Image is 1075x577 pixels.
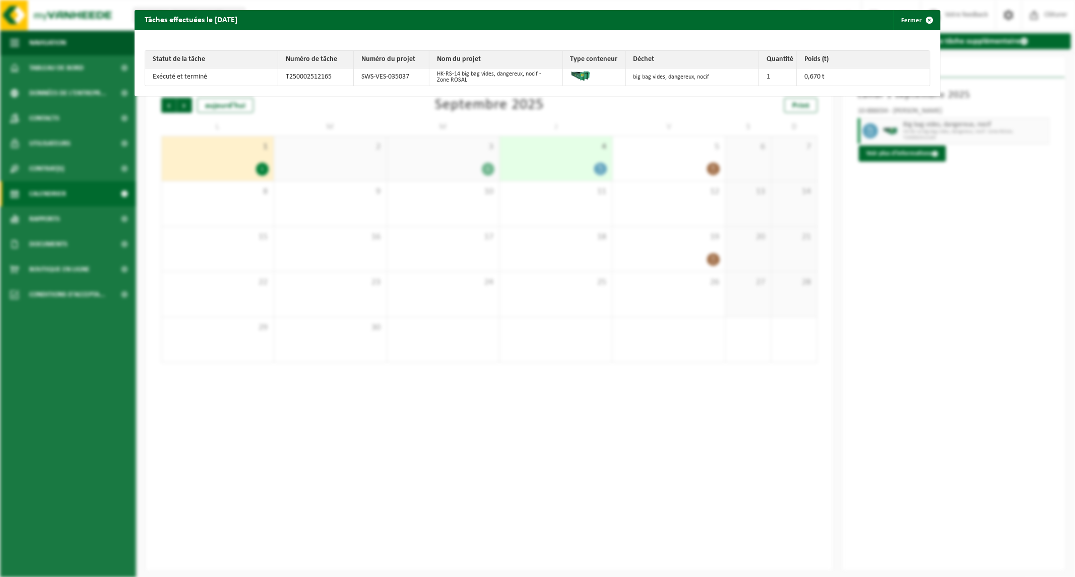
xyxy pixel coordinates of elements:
td: T250002512165 [278,68,354,86]
th: Nom du projet [429,51,562,68]
td: 1 [759,68,797,86]
th: Poids (t) [797,51,930,68]
h2: Tâches effectuées le [DATE] [135,10,247,29]
img: HK-RS-14-GN-00 [571,71,591,81]
th: Type conteneur [563,51,626,68]
td: HK-RS-14 big bag vides, dangereux, nocif - Zone ROSAL [429,68,562,86]
td: big bag vides, dangereux, nocif [626,68,759,86]
button: Fermer [893,10,939,30]
td: Exécuté et terminé [145,68,278,86]
th: Statut de la tâche [145,51,278,68]
th: Déchet [626,51,759,68]
td: 0,670 t [797,68,930,86]
td: SWS-VES-035037 [354,68,429,86]
th: Quantité [759,51,797,68]
th: Numéro de tâche [278,51,354,68]
th: Numéro du projet [354,51,429,68]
